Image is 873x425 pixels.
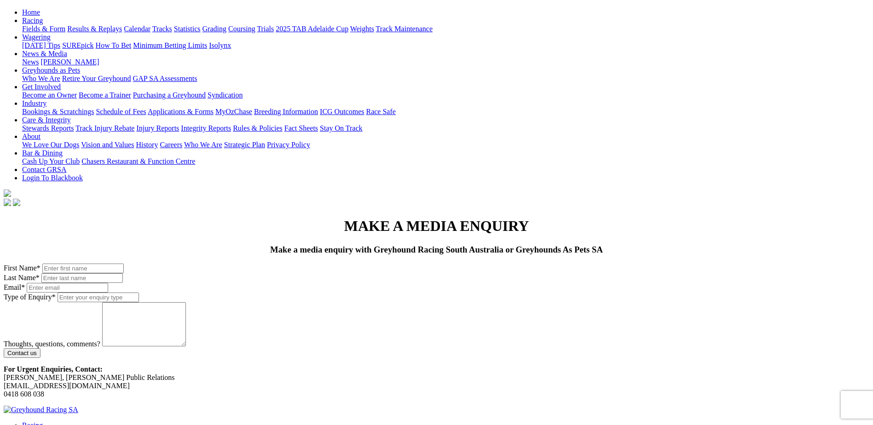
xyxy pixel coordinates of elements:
[22,132,40,140] a: About
[22,41,869,50] div: Wagering
[148,108,214,115] a: Applications & Forms
[22,58,39,66] a: News
[22,141,869,149] div: About
[208,91,243,99] a: Syndication
[22,8,40,16] a: Home
[350,25,374,33] a: Weights
[4,199,11,206] img: facebook.svg
[4,365,869,398] p: [PERSON_NAME], [PERSON_NAME] Public Relations [EMAIL_ADDRESS][DOMAIN_NAME] 0418 608 038
[75,124,134,132] a: Track Injury Rebate
[22,99,46,107] a: Industry
[22,149,63,157] a: Bar & Dining
[276,25,348,33] a: 2025 TAB Adelaide Cup
[224,141,265,149] a: Strategic Plan
[4,365,103,373] strong: For Urgent Enquiries, Contact:
[133,41,207,49] a: Minimum Betting Limits
[22,91,869,99] div: Get Involved
[22,33,51,41] a: Wagering
[96,108,146,115] a: Schedule of Fees
[4,245,869,255] h3: Make a media enquiry with Greyhound Racing South Australia or Greyhounds As Pets SA
[81,141,134,149] a: Vision and Values
[22,108,869,116] div: Industry
[124,25,150,33] a: Calendar
[209,41,231,49] a: Isolynx
[22,25,869,33] div: Racing
[22,116,71,124] a: Care & Integrity
[40,58,99,66] a: [PERSON_NAME]
[4,190,11,197] img: logo-grsa-white.png
[27,283,108,293] input: Enter email
[160,141,182,149] a: Careers
[22,91,77,99] a: Become an Owner
[62,75,131,82] a: Retire Your Greyhound
[284,124,318,132] a: Fact Sheets
[22,75,60,82] a: Who We Are
[13,199,20,206] img: twitter.svg
[4,293,56,301] label: Type of Enquiry
[376,25,433,33] a: Track Maintenance
[254,108,318,115] a: Breeding Information
[42,264,124,273] input: Enter first name
[267,141,310,149] a: Privacy Policy
[174,25,201,33] a: Statistics
[22,124,74,132] a: Stewards Reports
[22,50,67,57] a: News & Media
[41,273,123,283] input: Enter last name
[22,17,43,24] a: Racing
[22,108,94,115] a: Bookings & Scratchings
[133,91,206,99] a: Purchasing a Greyhound
[215,108,252,115] a: MyOzChase
[4,274,40,281] label: Last Name
[320,108,364,115] a: ICG Outcomes
[22,66,80,74] a: Greyhounds as Pets
[133,75,197,82] a: GAP SA Assessments
[257,25,274,33] a: Trials
[366,108,395,115] a: Race Safe
[4,406,78,414] img: Greyhound Racing SA
[22,41,60,49] a: [DATE] Tips
[22,58,869,66] div: News & Media
[22,25,65,33] a: Fields & Form
[81,157,195,165] a: Chasers Restaurant & Function Centre
[4,340,100,348] label: Thoughts, questions, comments?
[202,25,226,33] a: Grading
[320,124,362,132] a: Stay On Track
[22,141,79,149] a: We Love Our Dogs
[22,166,66,173] a: Contact GRSA
[233,124,283,132] a: Rules & Policies
[136,124,179,132] a: Injury Reports
[4,283,27,291] label: Email
[4,218,869,235] h1: MAKE A MEDIA ENQUIRY
[4,264,40,272] label: First Name
[22,174,83,182] a: Login To Blackbook
[4,348,40,358] input: Contact us
[228,25,255,33] a: Coursing
[67,25,122,33] a: Results & Replays
[62,41,93,49] a: SUREpick
[22,124,869,132] div: Care & Integrity
[136,141,158,149] a: History
[184,141,222,149] a: Who We Are
[58,293,139,302] input: Enter your enquiry type
[22,83,61,91] a: Get Involved
[22,75,869,83] div: Greyhounds as Pets
[96,41,132,49] a: How To Bet
[181,124,231,132] a: Integrity Reports
[22,157,80,165] a: Cash Up Your Club
[79,91,131,99] a: Become a Trainer
[152,25,172,33] a: Tracks
[22,157,869,166] div: Bar & Dining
